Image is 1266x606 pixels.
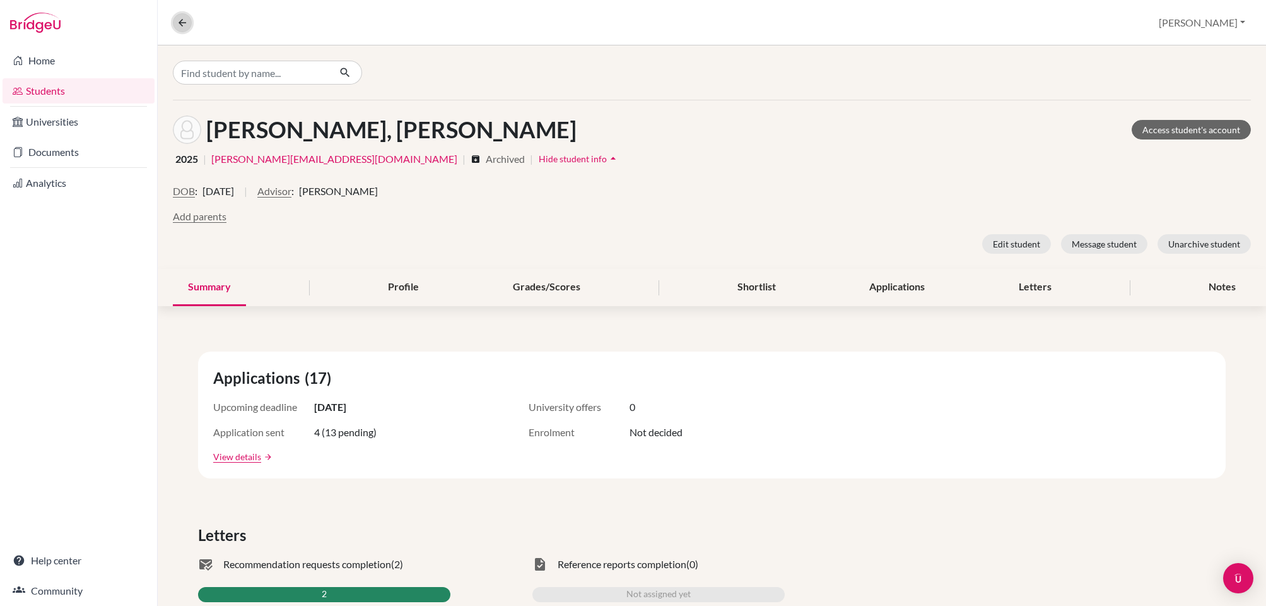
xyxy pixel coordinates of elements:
[391,557,403,572] span: (2)
[630,425,683,440] span: Not decided
[1004,269,1067,306] div: Letters
[195,184,197,199] span: :
[1153,11,1251,35] button: [PERSON_NAME]
[257,184,291,199] button: Advisor
[202,184,234,199] span: [DATE]
[1061,234,1147,254] button: Message student
[498,269,595,306] div: Grades/Scores
[3,140,155,165] a: Documents
[532,557,548,572] span: task
[291,184,294,199] span: :
[3,78,155,104] a: Students
[244,184,247,209] span: |
[314,400,346,415] span: [DATE]
[213,450,261,463] a: View details
[486,151,525,167] span: Archived
[173,209,226,224] button: Add parents
[213,400,314,415] span: Upcoming deadline
[3,548,155,573] a: Help center
[203,151,206,167] span: |
[211,151,457,167] a: [PERSON_NAME][EMAIL_ADDRESS][DOMAIN_NAME]
[1158,234,1251,254] button: Unarchive student
[529,425,630,440] span: Enrolment
[3,48,155,73] a: Home
[223,557,391,572] span: Recommendation requests completion
[198,524,251,547] span: Letters
[854,269,940,306] div: Applications
[626,587,691,602] span: Not assigned yet
[1193,269,1251,306] div: Notes
[173,269,246,306] div: Summary
[213,425,314,440] span: Application sent
[173,184,195,199] button: DOB
[982,234,1051,254] button: Edit student
[3,578,155,603] a: Community
[607,152,619,165] i: arrow_drop_up
[305,367,336,389] span: (17)
[3,170,155,196] a: Analytics
[530,151,533,167] span: |
[373,269,434,306] div: Profile
[630,400,635,415] span: 0
[529,400,630,415] span: University offers
[198,557,213,572] span: mark_email_read
[722,269,791,306] div: Shortlist
[1223,563,1253,593] div: Open Intercom Messenger
[213,367,305,389] span: Applications
[686,557,698,572] span: (0)
[299,184,378,199] span: [PERSON_NAME]
[261,453,273,461] a: arrow_forward
[314,425,377,440] span: 4 (13 pending)
[538,149,620,169] button: Hide student infoarrow_drop_up
[175,151,198,167] span: 2025
[3,109,155,134] a: Universities
[539,153,607,164] span: Hide student info
[322,587,327,602] span: 2
[462,151,466,167] span: |
[471,154,481,164] i: archive
[173,61,329,85] input: Find student by name...
[1132,120,1251,140] a: Access student's account
[10,13,61,33] img: Bridge-U
[173,116,201,144] img: Michael Nathan Pamurahardjo's avatar
[206,116,577,143] h1: [PERSON_NAME], [PERSON_NAME]
[558,557,686,572] span: Reference reports completion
